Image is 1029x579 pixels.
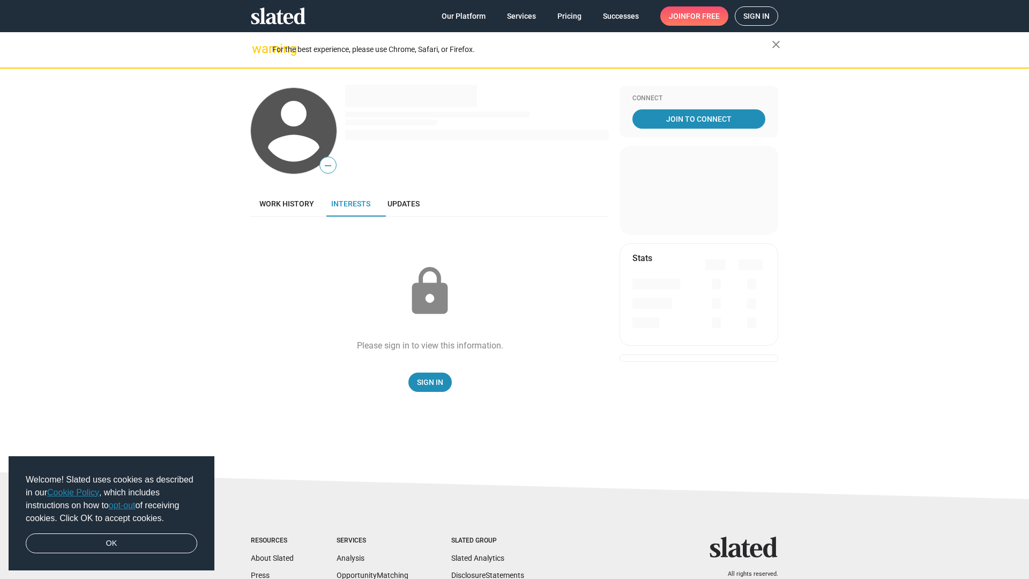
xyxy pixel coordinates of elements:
span: Interests [331,199,370,208]
div: cookieconsent [9,456,214,571]
a: Work history [251,191,323,217]
span: Successes [603,6,639,26]
a: About Slated [251,554,294,562]
mat-icon: lock [403,265,457,318]
span: Services [507,6,536,26]
span: — [320,159,336,173]
a: Services [498,6,545,26]
div: Resources [251,537,294,545]
span: Work history [259,199,314,208]
mat-icon: close [770,38,782,51]
span: Join To Connect [635,109,763,129]
a: Our Platform [433,6,494,26]
a: Join To Connect [632,109,765,129]
div: Services [337,537,408,545]
a: Sign in [735,6,778,26]
a: dismiss cookie message [26,533,197,554]
a: Successes [594,6,647,26]
a: opt-out [109,501,136,510]
a: Sign In [408,373,452,392]
div: Connect [632,94,765,103]
div: For the best experience, please use Chrome, Safari, or Firefox. [272,42,772,57]
div: Slated Group [451,537,524,545]
a: Cookie Policy [47,488,99,497]
a: Joinfor free [660,6,728,26]
span: Sign in [743,7,770,25]
a: Interests [323,191,379,217]
span: Updates [387,199,420,208]
span: Join [669,6,720,26]
span: Welcome! Slated uses cookies as described in our , which includes instructions on how to of recei... [26,473,197,525]
div: Please sign in to view this information. [357,340,503,351]
mat-card-title: Stats [632,253,652,264]
span: Our Platform [442,6,486,26]
mat-icon: warning [252,42,265,55]
span: for free [686,6,720,26]
a: Pricing [549,6,590,26]
a: Analysis [337,554,364,562]
span: Pricing [557,6,581,26]
a: Updates [379,191,428,217]
a: Slated Analytics [451,554,504,562]
span: Sign In [417,373,443,392]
